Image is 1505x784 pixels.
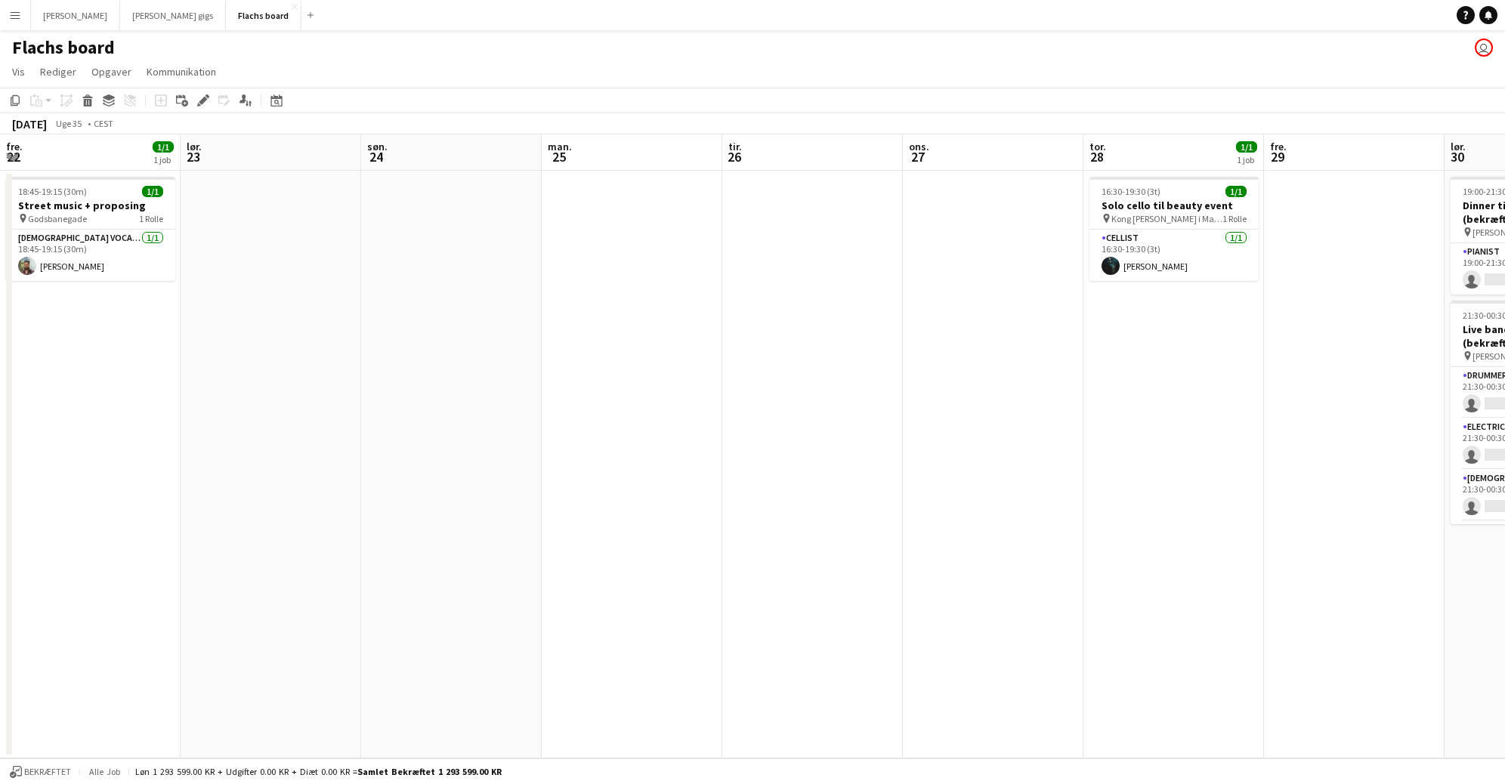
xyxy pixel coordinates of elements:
[1237,154,1256,165] div: 1 job
[909,140,929,153] span: ons.
[12,116,47,131] div: [DATE]
[153,141,174,153] span: 1/1
[85,62,138,82] a: Opgaver
[6,177,175,281] app-job-card: 18:45-19:15 (30m)1/1Street music + proposing Godsbanegade1 Rolle[DEMOGRAPHIC_DATA] Vocal + Guitar...
[1089,140,1106,153] span: tor.
[8,764,73,780] button: Bekræftet
[34,62,82,82] a: Rediger
[91,65,131,79] span: Opgaver
[135,766,502,777] div: Løn 1 293 599.00 KR + Udgifter 0.00 KR + Diæt 0.00 KR =
[12,65,25,79] span: Vis
[4,148,23,165] span: 22
[40,65,76,79] span: Rediger
[142,186,163,197] span: 1/1
[357,766,502,777] span: Samlet bekræftet 1 293 599.00 KR
[1102,186,1160,197] span: 16:30-19:30 (3t)
[153,154,173,165] div: 1 job
[226,1,301,30] button: Flachs board
[184,148,202,165] span: 23
[1089,199,1259,212] h3: Solo cello til beauty event
[1087,148,1106,165] span: 28
[141,62,222,82] a: Kommunikation
[50,118,88,129] span: Uge 35
[120,1,226,30] button: [PERSON_NAME] gigs
[94,118,113,129] div: CEST
[147,65,216,79] span: Kommunikation
[18,186,87,197] span: 18:45-19:15 (30m)
[907,148,929,165] span: 27
[1236,141,1257,153] span: 1/1
[1111,213,1222,224] span: Kong [PERSON_NAME] i Magasin på Kongens Nytorv
[6,230,175,281] app-card-role: [DEMOGRAPHIC_DATA] Vocal + Guitar1/118:45-19:15 (30m)[PERSON_NAME]
[1475,39,1493,57] app-user-avatar: Frederik Flach
[12,36,115,59] h1: Flachs board
[31,1,120,30] button: [PERSON_NAME]
[6,140,23,153] span: fre.
[365,148,388,165] span: 24
[1225,186,1247,197] span: 1/1
[1089,177,1259,281] app-job-card: 16:30-19:30 (3t)1/1Solo cello til beauty event Kong [PERSON_NAME] i Magasin på Kongens Nytorv1 Ro...
[28,213,87,224] span: Godsbanegade
[726,148,742,165] span: 26
[24,767,71,777] span: Bekræftet
[1448,148,1466,165] span: 30
[548,140,572,153] span: man.
[1451,140,1466,153] span: lør.
[1270,140,1287,153] span: fre.
[1268,148,1287,165] span: 29
[187,140,202,153] span: lør.
[728,140,742,153] span: tir.
[6,199,175,212] h3: Street music + proposing
[1089,230,1259,281] app-card-role: Cellist1/116:30-19:30 (3t)[PERSON_NAME]
[1222,213,1247,224] span: 1 Rolle
[367,140,388,153] span: søn.
[6,62,31,82] a: Vis
[545,148,572,165] span: 25
[139,213,163,224] span: 1 Rolle
[86,766,122,777] span: Alle job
